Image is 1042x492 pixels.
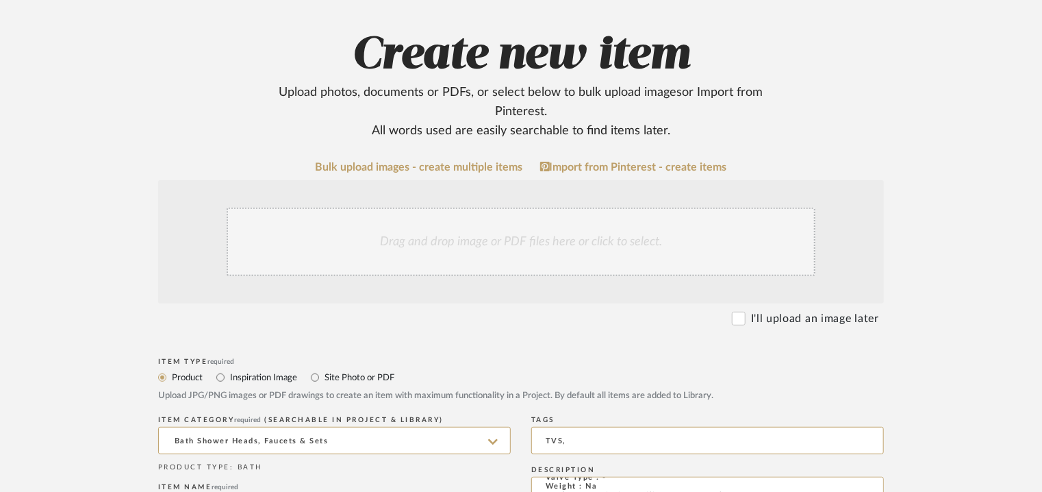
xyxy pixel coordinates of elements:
label: Product [170,370,203,385]
span: required [208,358,235,365]
span: (Searchable in Project & Library) [265,417,444,423]
a: Import from Pinterest - create items [540,161,727,173]
div: Upload JPG/PNG images or PDF drawings to create an item with maximum functionality in a Project. ... [158,389,884,403]
input: Enter Keywords, Separated by Commas [531,427,884,454]
mat-radio-group: Select item type [158,369,884,386]
div: PRODUCT TYPE [158,463,511,473]
label: Site Photo or PDF [323,370,394,385]
label: I'll upload an image later [751,310,879,327]
input: Type a category to search and select [158,427,511,454]
div: Item name [158,483,511,491]
h2: Create new item [85,28,957,140]
span: required [212,484,239,491]
a: Bulk upload images - create multiple items [316,162,523,173]
div: Tags [531,416,884,424]
span: : BATH [230,464,263,471]
div: Description [531,466,884,474]
div: ITEM CATEGORY [158,416,511,424]
div: Upload photos, documents or PDFs, or select below to bulk upload images or Import from Pinterest ... [253,83,789,140]
label: Inspiration Image [229,370,297,385]
span: required [235,417,262,423]
div: Item Type [158,358,884,366]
